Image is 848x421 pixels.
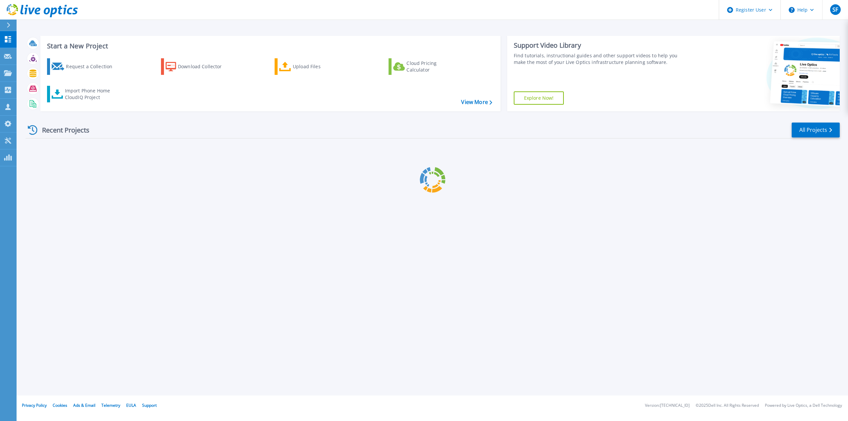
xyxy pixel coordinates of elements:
[47,58,121,75] a: Request a Collection
[66,60,119,73] div: Request a Collection
[161,58,235,75] a: Download Collector
[293,60,346,73] div: Upload Files
[275,58,348,75] a: Upload Files
[26,122,98,138] div: Recent Projects
[101,402,120,408] a: Telemetry
[178,60,231,73] div: Download Collector
[142,402,157,408] a: Support
[765,403,842,408] li: Powered by Live Optics, a Dell Technology
[53,402,67,408] a: Cookies
[514,41,686,50] div: Support Video Library
[832,7,838,12] span: SF
[645,403,690,408] li: Version: [TECHNICAL_ID]
[406,60,459,73] div: Cloud Pricing Calculator
[461,99,492,105] a: View More
[696,403,759,408] li: © 2025 Dell Inc. All Rights Reserved
[514,52,686,66] div: Find tutorials, instructional guides and other support videos to help you make the most of your L...
[65,87,117,101] div: Import Phone Home CloudIQ Project
[126,402,136,408] a: EULA
[514,91,564,105] a: Explore Now!
[73,402,95,408] a: Ads & Email
[792,123,840,137] a: All Projects
[47,42,492,50] h3: Start a New Project
[22,402,47,408] a: Privacy Policy
[389,58,462,75] a: Cloud Pricing Calculator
